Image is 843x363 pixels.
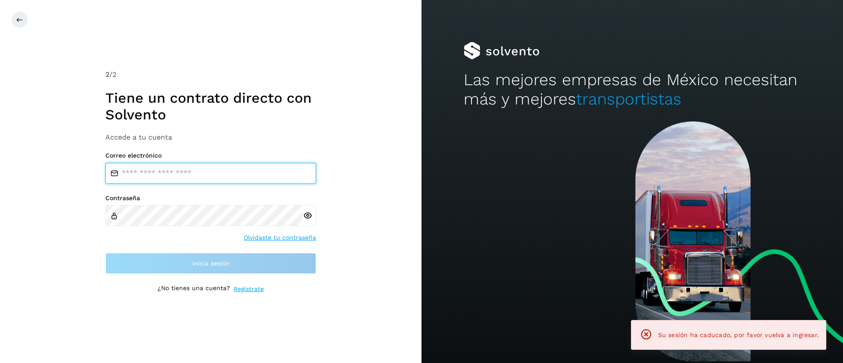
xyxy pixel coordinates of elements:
[464,70,801,109] h2: Las mejores empresas de México necesitan más y mejores
[234,284,264,294] a: Regístrate
[105,253,316,274] button: Inicia sesión
[105,152,316,159] label: Correo electrónico
[105,90,316,123] h1: Tiene un contrato directo con Solvento
[158,284,230,294] p: ¿No tienes una cuenta?
[658,331,819,338] span: Su sesión ha caducado, por favor vuelva a ingresar.
[192,260,230,266] span: Inicia sesión
[244,233,316,242] a: Olvidaste tu contraseña
[576,90,681,108] span: transportistas
[105,70,109,79] span: 2
[105,194,316,202] label: Contraseña
[105,133,316,141] h3: Accede a tu cuenta
[105,69,316,80] div: /2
